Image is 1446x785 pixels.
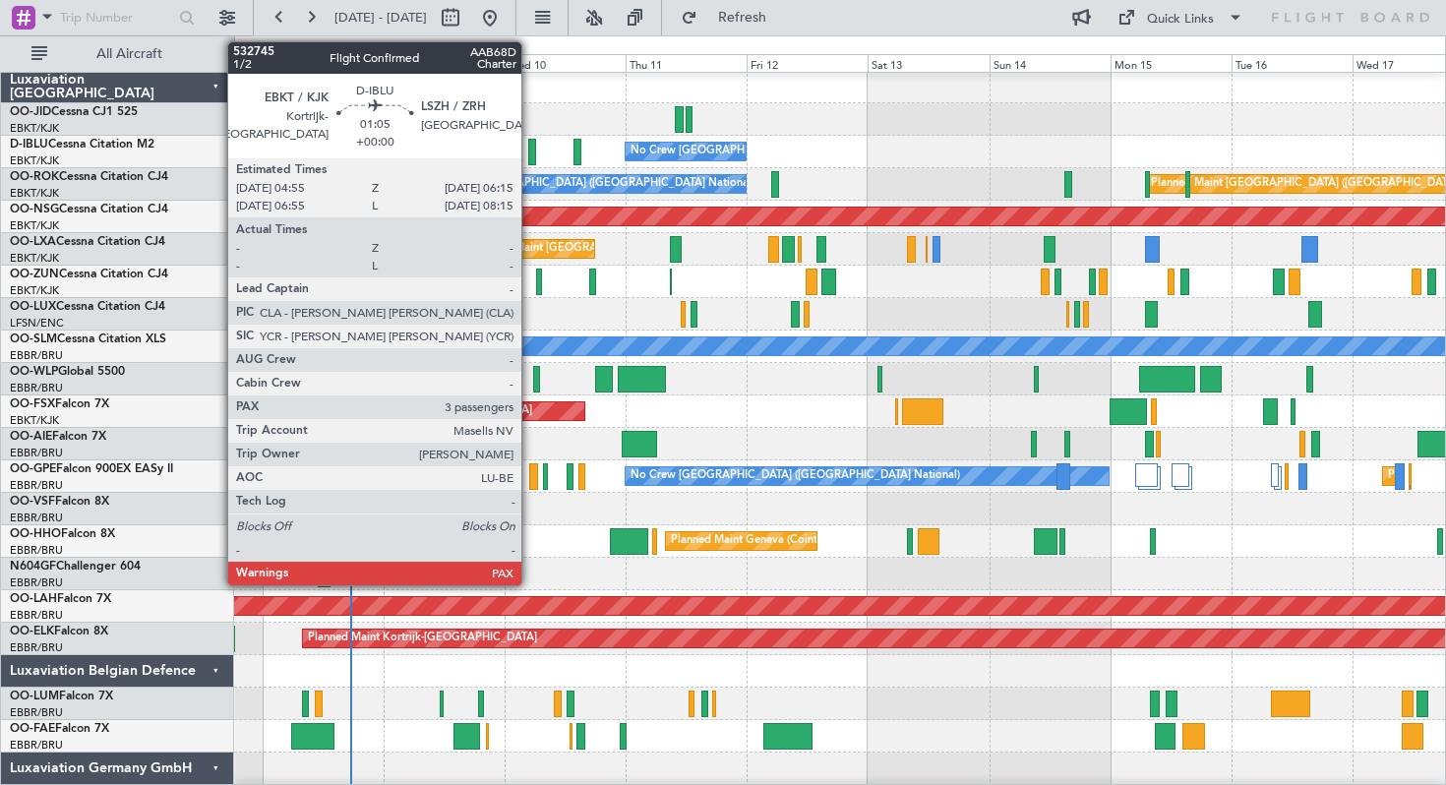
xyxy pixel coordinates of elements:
span: D-IBLU [10,139,48,151]
span: OO-FSX [10,398,55,410]
a: EBBR/BRU [10,608,63,623]
a: EBKT/KJK [10,186,59,201]
a: OO-LUMFalcon 7X [10,691,113,702]
a: EBBR/BRU [10,478,63,493]
span: OO-LXA [10,236,56,248]
span: OO-AIE [10,431,52,443]
button: Quick Links [1108,2,1253,33]
span: OO-LUM [10,691,59,702]
a: OO-WLPGlobal 5500 [10,366,125,378]
a: EBBR/BRU [10,738,63,753]
div: No Crew [GEOGRAPHIC_DATA] ([GEOGRAPHIC_DATA] National) [631,137,960,166]
a: D-IBLUCessna Citation M2 [10,139,154,151]
div: Thu 11 [626,54,747,72]
div: Planned Maint Kortrijk-[GEOGRAPHIC_DATA] [303,396,532,426]
a: OO-VSFFalcon 8X [10,496,109,508]
div: No Crew [PERSON_NAME] ([PERSON_NAME]) [389,299,625,329]
a: OO-LAHFalcon 7X [10,593,111,605]
a: LFSN/ENC [10,316,64,331]
div: Tue 16 [1232,54,1353,72]
div: Sun 14 [990,54,1111,72]
a: EBBR/BRU [10,348,63,363]
a: EBKT/KJK [10,413,59,428]
span: All Aircraft [51,47,208,61]
div: Planned Maint [GEOGRAPHIC_DATA] ([GEOGRAPHIC_DATA] National) [471,234,827,264]
div: Quick Links [1147,10,1214,30]
a: EBBR/BRU [10,381,63,395]
a: OO-JIDCessna CJ1 525 [10,106,138,118]
a: OO-ZUNCessna Citation CJ4 [10,269,168,280]
div: A/C Unavailable [GEOGRAPHIC_DATA] ([GEOGRAPHIC_DATA] National) [389,169,754,199]
a: OO-FAEFalcon 7X [10,723,109,735]
a: EBBR/BRU [10,640,63,655]
a: OO-GPEFalcon 900EX EASy II [10,463,173,475]
span: OO-ROK [10,171,59,183]
span: OO-ZUN [10,269,59,280]
div: Planned Maint Kortrijk-[GEOGRAPHIC_DATA] [308,624,537,653]
a: EBKT/KJK [10,153,59,168]
span: Refresh [701,11,784,25]
div: Planned Maint Liege [431,364,533,393]
a: EBBR/BRU [10,575,63,590]
span: OO-LUX [10,301,56,313]
div: Fri 12 [747,54,868,72]
a: OO-NSGCessna Citation CJ4 [10,204,168,215]
div: No Crew [GEOGRAPHIC_DATA] ([GEOGRAPHIC_DATA] National) [631,461,960,491]
span: OO-JID [10,106,51,118]
a: OO-LUXCessna Citation CJ4 [10,301,165,313]
div: Sat 13 [868,54,989,72]
a: OO-FSXFalcon 7X [10,398,109,410]
span: OO-NSG [10,204,59,215]
a: EBBR/BRU [10,511,63,525]
div: Wed 10 [505,54,626,72]
a: EBBR/BRU [10,543,63,558]
span: OO-GPE [10,463,56,475]
span: OO-ELK [10,626,54,637]
a: EBKT/KJK [10,251,59,266]
div: Mon 8 [263,54,384,72]
div: [DATE] [238,39,271,56]
input: Trip Number [60,3,173,32]
div: Tue 9 [384,54,505,72]
button: Refresh [672,2,790,33]
span: OO-LAH [10,593,57,605]
span: OO-VSF [10,496,55,508]
a: EBKT/KJK [10,283,59,298]
span: OO-FAE [10,723,55,735]
button: All Aircraft [22,38,213,70]
a: EBKT/KJK [10,218,59,233]
a: EBKT/KJK [10,121,59,136]
div: Mon 15 [1111,54,1232,72]
span: N604GF [10,561,56,573]
div: Planned Maint Geneva (Cointrin) [671,526,833,556]
a: OO-AIEFalcon 7X [10,431,106,443]
a: OO-ROKCessna Citation CJ4 [10,171,168,183]
a: N604GFChallenger 604 [10,561,141,573]
span: OO-WLP [10,366,58,378]
a: OO-ELKFalcon 8X [10,626,108,637]
a: OO-HHOFalcon 8X [10,528,115,540]
div: Planned Maint [GEOGRAPHIC_DATA] ([GEOGRAPHIC_DATA] National) [303,461,659,491]
span: OO-SLM [10,333,57,345]
a: EBBR/BRU [10,446,63,460]
a: OO-LXACessna Citation CJ4 [10,236,165,248]
span: [DATE] - [DATE] [334,9,427,27]
a: EBBR/BRU [10,705,63,720]
a: OO-SLMCessna Citation XLS [10,333,166,345]
span: OO-HHO [10,528,61,540]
